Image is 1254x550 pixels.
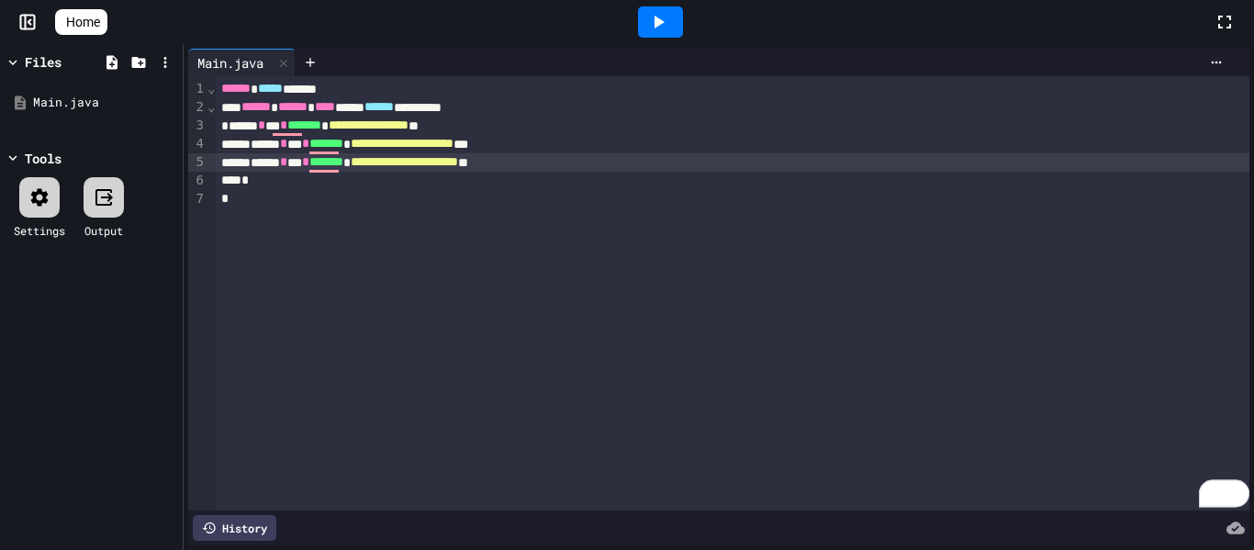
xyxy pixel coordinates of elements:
div: To enrich screen reader interactions, please activate Accessibility in Grammarly extension settings [216,76,1249,511]
div: 7 [188,190,207,208]
div: 3 [188,117,207,135]
div: Settings [14,222,65,239]
span: Home [66,13,100,31]
span: Fold line [207,99,216,114]
div: 1 [188,80,207,98]
span: Fold line [207,81,216,95]
div: 4 [188,135,207,153]
div: 5 [188,153,207,172]
div: Output [84,222,123,239]
div: Tools [25,149,62,168]
a: Home [55,9,107,35]
div: History [193,515,276,541]
div: 6 [188,172,207,190]
div: Main.java [33,94,176,112]
div: Main.java [188,49,296,76]
div: 2 [188,98,207,117]
div: Files [25,52,62,72]
div: Main.java [188,53,273,73]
